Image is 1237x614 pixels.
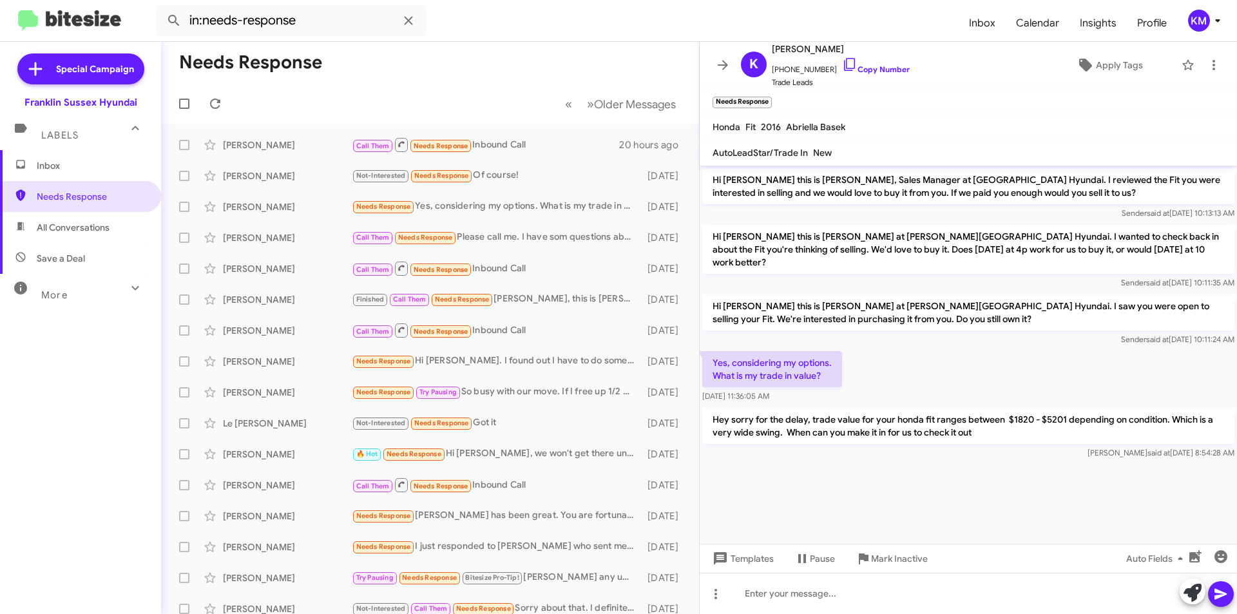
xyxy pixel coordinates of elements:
[356,482,390,490] span: Call Them
[356,233,390,242] span: Call Them
[749,54,758,75] span: K
[702,294,1234,331] p: Hi [PERSON_NAME] this is [PERSON_NAME] at [PERSON_NAME][GEOGRAPHIC_DATA] Hyundai. I saw you were ...
[352,322,641,338] div: Inbound Call
[352,137,619,153] div: Inbound Call
[619,139,689,151] div: 20 hours ago
[356,171,406,180] span: Not-Interested
[784,547,845,570] button: Pause
[641,355,689,368] div: [DATE]
[356,295,385,303] span: Finished
[356,388,411,396] span: Needs Response
[356,327,390,336] span: Call Them
[414,482,468,490] span: Needs Response
[1096,53,1143,77] span: Apply Tags
[223,324,352,337] div: [PERSON_NAME]
[713,147,808,158] span: AutoLeadStar/Trade In
[1147,448,1170,457] span: said at
[37,159,146,172] span: Inbox
[223,200,352,213] div: [PERSON_NAME]
[1121,334,1234,344] span: Sender [DATE] 10:11:24 AM
[702,168,1234,204] p: Hi [PERSON_NAME] this is [PERSON_NAME], Sales Manager at [GEOGRAPHIC_DATA] Hyundai. I reviewed th...
[414,419,469,427] span: Needs Response
[24,96,137,109] div: Franklin Sussex Hyundai
[41,130,79,141] span: Labels
[352,385,641,399] div: So busy with our move. If I free up 1/2 day, I'll check back. Thanks
[352,260,641,276] div: Inbound Call
[156,5,427,36] input: Search
[713,97,772,108] small: Needs Response
[352,416,641,430] div: Got it
[223,541,352,553] div: [PERSON_NAME]
[1177,10,1223,32] button: KM
[1127,5,1177,42] a: Profile
[414,265,468,274] span: Needs Response
[17,53,144,84] a: Special Campaign
[356,573,394,582] span: Try Pausing
[356,542,411,551] span: Needs Response
[356,265,390,274] span: Call Them
[352,168,641,183] div: Of course!
[41,289,68,301] span: More
[700,547,784,570] button: Templates
[414,327,468,336] span: Needs Response
[414,142,468,150] span: Needs Response
[641,200,689,213] div: [DATE]
[223,231,352,244] div: [PERSON_NAME]
[813,147,832,158] span: New
[1147,208,1169,218] span: said at
[37,190,146,203] span: Needs Response
[641,510,689,523] div: [DATE]
[641,541,689,553] div: [DATE]
[1146,334,1169,344] span: said at
[223,139,352,151] div: [PERSON_NAME]
[1121,278,1234,287] span: Sender [DATE] 10:11:35 AM
[1116,547,1198,570] button: Auto Fields
[557,91,580,117] button: Previous
[871,547,928,570] span: Mark Inactive
[579,91,684,117] button: Next
[356,419,406,427] span: Not-Interested
[223,448,352,461] div: [PERSON_NAME]
[641,169,689,182] div: [DATE]
[414,604,448,613] span: Call Them
[356,450,378,458] span: 🔥 Hot
[352,508,641,523] div: [PERSON_NAME] has been great. You are fortunate to have her.
[393,295,427,303] span: Call Them
[387,450,441,458] span: Needs Response
[56,62,134,75] span: Special Campaign
[772,41,910,57] span: [PERSON_NAME]
[435,295,490,303] span: Needs Response
[37,252,85,265] span: Save a Deal
[641,386,689,399] div: [DATE]
[356,604,406,613] span: Not-Interested
[641,293,689,306] div: [DATE]
[352,570,641,585] div: [PERSON_NAME] any updates on limited
[702,351,842,387] p: Yes, considering my options. What is my trade in value?
[641,324,689,337] div: [DATE]
[179,52,322,73] h1: Needs Response
[402,573,457,582] span: Needs Response
[1069,5,1127,42] a: Insights
[702,391,769,401] span: [DATE] 11:36:05 AM
[713,121,740,133] span: Honda
[356,202,411,211] span: Needs Response
[710,547,774,570] span: Templates
[1122,208,1234,218] span: Sender [DATE] 10:13:13 AM
[352,477,641,493] div: Inbound Call
[594,97,676,111] span: Older Messages
[223,169,352,182] div: [PERSON_NAME]
[1006,5,1069,42] a: Calendar
[223,417,352,430] div: Le [PERSON_NAME]
[761,121,781,133] span: 2016
[641,262,689,275] div: [DATE]
[745,121,756,133] span: Fit
[772,76,910,89] span: Trade Leads
[587,96,594,112] span: »
[465,573,519,582] span: Bitesize Pro-Tip!
[845,547,938,570] button: Mark Inactive
[641,479,689,492] div: [DATE]
[1146,278,1169,287] span: said at
[959,5,1006,42] a: Inbox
